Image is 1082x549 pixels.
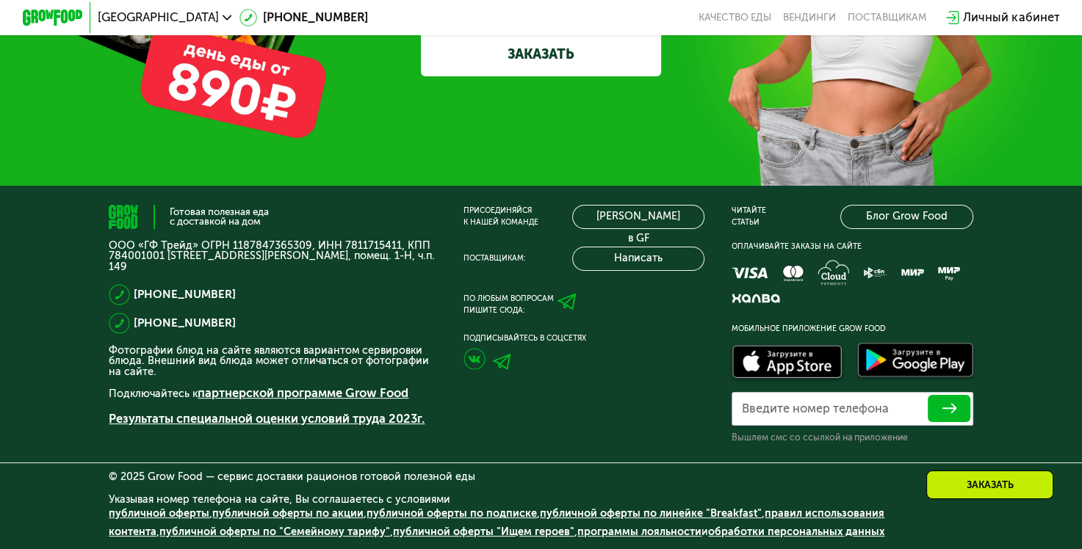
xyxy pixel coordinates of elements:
label: Введите номер телефона [742,404,889,412]
a: публичной оферты [109,507,209,520]
p: ООО «ГФ Трейд» ОГРН 1187847365309, ИНН 7811715411, КПП 784001001 [STREET_ADDRESS][PERSON_NAME], п... [109,241,436,272]
a: публичной оферты "Ищем героев" [393,526,574,538]
div: По любым вопросам пишите сюда: [464,293,554,317]
img: Доступно в Google Play [854,340,976,383]
p: Подключайтесь к [109,385,436,403]
div: Заказать [926,470,1053,499]
div: Личный кабинет [963,9,1059,27]
a: [PHONE_NUMBER] [239,9,369,27]
div: Оплачивайте заказы на сайте [732,241,973,252]
a: публичной оферты по подписке [367,507,537,520]
div: Поставщикам: [464,252,525,264]
a: Блог Grow Food [840,205,973,229]
a: публичной оферты по "Семейному тарифу" [159,526,390,538]
a: [PERSON_NAME] в GF [572,205,705,229]
div: Готовая полезная еда с доставкой на дом [170,207,269,227]
div: Подписывайтесь в соцсетях [464,332,704,344]
a: Результаты специальной оценки условий труда 2023г. [109,412,425,426]
p: Фотографии блюд на сайте являются вариантом сервировки блюда. Внешний вид блюда может отличаться ... [109,346,436,377]
a: публичной оферты по акции [212,507,364,520]
div: Мобильное приложение Grow Food [732,323,973,335]
div: Присоединяйся к нашей команде [464,205,538,229]
div: Указывая номер телефона на сайте, Вы соглашаетесь с условиями [109,495,973,549]
div: поставщикам [848,12,926,23]
span: [GEOGRAPHIC_DATA] [98,12,219,23]
span: , , , , , , , и [109,507,884,538]
div: Вышлем смс со ссылкой на приложение [732,432,973,443]
a: партнерской программе Grow Food [198,386,408,400]
a: обработки персональных данных [708,526,884,538]
a: Вендинги [783,12,836,23]
a: [PHONE_NUMBER] [134,286,236,304]
a: ЗАКАЗАТЬ [421,31,661,76]
a: публичной оферты по линейке "Breakfast" [540,507,762,520]
a: программы лояльности [577,526,702,538]
button: Написать [572,247,705,271]
a: [PHONE_NUMBER] [134,314,236,332]
div: Читайте статьи [732,205,766,229]
a: Качество еды [699,12,771,23]
a: правил использования контента [109,507,884,538]
div: © 2025 Grow Food — сервис доставки рационов готовой полезной еды [109,472,973,482]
